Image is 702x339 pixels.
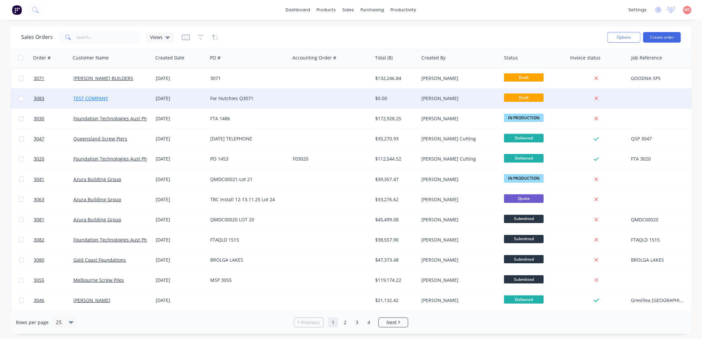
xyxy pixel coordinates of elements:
a: 3046 [34,290,73,310]
span: IN PRODUCTION [504,174,544,182]
div: FTAQLD 1515 [210,237,284,243]
a: dashboard [283,5,314,15]
div: [DATE] [156,297,205,304]
a: 3071 [34,68,73,88]
div: [PERSON_NAME] Cutting [421,156,495,162]
span: 3030 [34,115,44,122]
a: [PERSON_NAME] [73,297,110,303]
a: 3047 [34,129,73,149]
div: MSP 3055 [210,277,284,283]
h1: Sales Orders [21,34,53,40]
div: QMDC00020 LOT 20 [210,216,284,223]
div: [DATE] [156,95,205,102]
div: QSP 3047 [631,135,685,142]
div: Job Reference [631,55,662,61]
div: $38,557.90 [375,237,414,243]
div: [PERSON_NAME] [421,75,495,82]
div: [PERSON_NAME] [421,257,495,263]
div: [DATE] [156,156,205,162]
div: [PERSON_NAME] [421,176,495,183]
div: [DATE] [156,75,205,82]
div: Total ($) [375,55,393,61]
a: 3041 [34,169,73,189]
div: PO 1453 [210,156,284,162]
div: Grevillea [GEOGRAPHIC_DATA][PERSON_NAME] [631,297,685,304]
span: Submitted [504,255,544,263]
div: settings [625,5,650,15]
a: Page 4 [364,318,374,327]
span: Rows per page [16,319,49,326]
a: Foundation Technologies Aust Pty Ltd [73,237,156,243]
div: $45,499.08 [375,216,414,223]
a: Foundation Technologies Aust Pty Ltd [73,115,156,122]
div: BROLGA LAKES [631,257,685,263]
a: Azura Building Group [73,176,121,182]
a: 3020 [34,149,73,169]
span: Previous [301,319,320,326]
div: $132,246.84 [375,75,414,82]
div: PO # [210,55,220,61]
a: Azura Building Group [73,196,121,203]
span: 3081 [34,216,44,223]
a: Previous page [294,319,323,326]
div: Created Date [155,55,184,61]
div: sales [339,5,358,15]
span: 3047 [34,135,44,142]
div: Created By [421,55,446,61]
span: Draft [504,94,544,102]
button: Options [607,32,641,43]
span: Draft [504,73,544,82]
div: [PERSON_NAME] [421,115,495,122]
a: 3063 [34,190,73,209]
div: $172,928.25 [375,115,414,122]
a: Page 3 [352,318,362,327]
a: TEST COMPANY [73,95,108,101]
span: Submitted [504,275,544,283]
div: F03020 [293,156,366,162]
div: [DATE] [156,176,205,183]
div: BROLGA LAKES [210,257,284,263]
div: [DATE] [156,257,205,263]
div: $47,373.48 [375,257,414,263]
div: $33,276.62 [375,196,414,203]
a: Page 2 [340,318,350,327]
ul: Pagination [291,318,411,327]
a: Azura Building Group [73,216,121,223]
span: 3083 [34,95,44,102]
div: For Hutchies Q3071 [210,95,284,102]
div: $119,174.22 [375,277,414,283]
a: Queensland Screw Piers [73,135,127,142]
div: $39,357.47 [375,176,414,183]
div: Invoice status [570,55,601,61]
span: WS [684,7,690,13]
img: Factory [12,5,22,15]
div: $0.00 [375,95,414,102]
span: Views [150,34,163,41]
span: 3020 [34,156,44,162]
a: 3055 [34,270,73,290]
div: [DATE] [156,115,205,122]
span: 3080 [34,257,44,263]
input: Search... [77,31,141,44]
div: Customer Name [73,55,109,61]
span: 3055 [34,277,44,283]
div: Status [504,55,518,61]
a: Page 1 is your current page [328,318,338,327]
div: Order # [33,55,51,61]
a: Next page [379,319,408,326]
div: QMDC00020 [631,216,685,223]
div: [PERSON_NAME] [421,297,495,304]
a: 3081 [34,210,73,230]
div: [DATE] [156,216,205,223]
div: [PERSON_NAME] [421,196,495,203]
div: [PERSON_NAME] [421,277,495,283]
div: [DATE] [156,237,205,243]
div: purchasing [358,5,388,15]
div: [PERSON_NAME] Cutting [421,135,495,142]
div: [PERSON_NAME] [421,237,495,243]
a: Foundation Technologies Aust Pty Ltd [73,156,156,162]
div: [PERSON_NAME] [421,95,495,102]
span: IN PRODUCTION [504,114,544,122]
div: QMDC00021-Lot 21 [210,176,284,183]
span: 3063 [34,196,44,203]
